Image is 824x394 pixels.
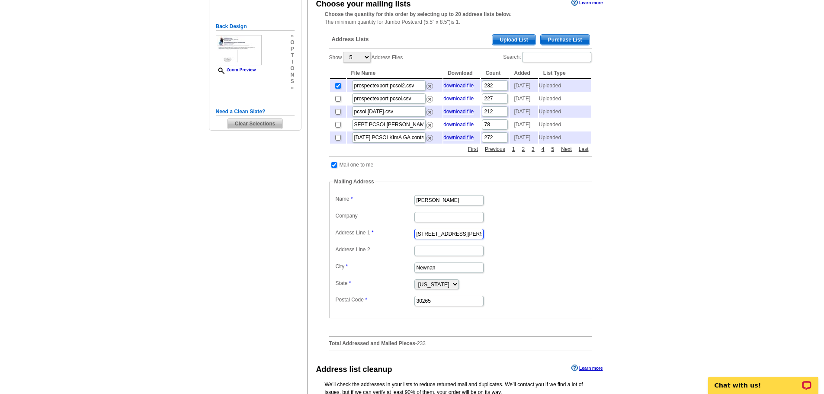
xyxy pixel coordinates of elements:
[426,96,433,103] img: delete.png
[510,68,538,79] th: Added
[539,145,547,153] a: 4
[539,106,591,118] td: Uploaded
[336,229,414,237] label: Address Line 1
[541,35,590,45] span: Purchase List
[333,178,375,186] legend: Mailing Address
[503,51,592,63] label: Search:
[577,145,591,153] a: Last
[290,72,294,78] span: n
[336,212,414,220] label: Company
[492,35,535,45] span: Upload List
[426,83,433,90] img: delete.png
[510,93,538,105] td: [DATE]
[343,52,371,63] select: ShowAddress Files
[290,65,294,72] span: o
[519,145,527,153] a: 2
[522,52,591,62] input: Search:
[339,160,374,169] td: Mail one to me
[290,33,294,39] span: »
[290,46,294,52] span: p
[308,10,614,26] div: The minimum quantity for Jumbo Postcard (5.5" x 8.5")is 1.
[426,81,433,87] a: Remove this list
[290,39,294,46] span: o
[216,22,295,31] h5: Back Design
[228,119,282,129] span: Clear Selections
[510,106,538,118] td: [DATE]
[443,68,480,79] th: Download
[336,296,414,304] label: Postal Code
[336,263,414,270] label: City
[347,68,443,79] th: File Name
[325,28,596,357] div: -
[510,80,538,92] td: [DATE]
[483,145,507,153] a: Previous
[336,246,414,253] label: Address Line 2
[510,131,538,144] td: [DATE]
[290,59,294,65] span: i
[549,145,556,153] a: 5
[481,68,509,79] th: Count
[510,145,517,153] a: 1
[539,131,591,144] td: Uploaded
[329,340,415,346] strong: Total Addressed and Mailed Pieces
[316,364,392,375] div: Address list cleanup
[336,279,414,287] label: State
[329,51,403,64] label: Show Address Files
[539,68,591,79] th: List Type
[417,340,426,346] span: 233
[443,122,474,128] a: download file
[426,120,433,126] a: Remove this list
[539,119,591,131] td: Uploaded
[426,107,433,113] a: Remove this list
[216,67,256,72] a: Zoom Preview
[332,35,369,43] span: Address Lists
[426,135,433,141] img: delete.png
[443,96,474,102] a: download file
[443,135,474,141] a: download file
[325,11,512,17] strong: Choose the quantity for this order by selecting up to 20 address lists below.
[426,94,433,100] a: Remove this list
[443,83,474,89] a: download file
[426,133,433,139] a: Remove this list
[529,145,537,153] a: 3
[539,80,591,92] td: Uploaded
[290,85,294,91] span: »
[702,367,824,394] iframe: LiveChat chat widget
[426,122,433,128] img: delete.png
[336,195,414,203] label: Name
[559,145,574,153] a: Next
[290,52,294,59] span: t
[426,109,433,115] img: delete.png
[466,145,480,153] a: First
[443,109,474,115] a: download file
[290,78,294,85] span: s
[571,365,603,372] a: Learn more
[510,119,538,131] td: [DATE]
[216,108,295,116] h5: Need a Clean Slate?
[216,35,262,65] img: small-thumb.jpg
[539,93,591,105] td: Uploaded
